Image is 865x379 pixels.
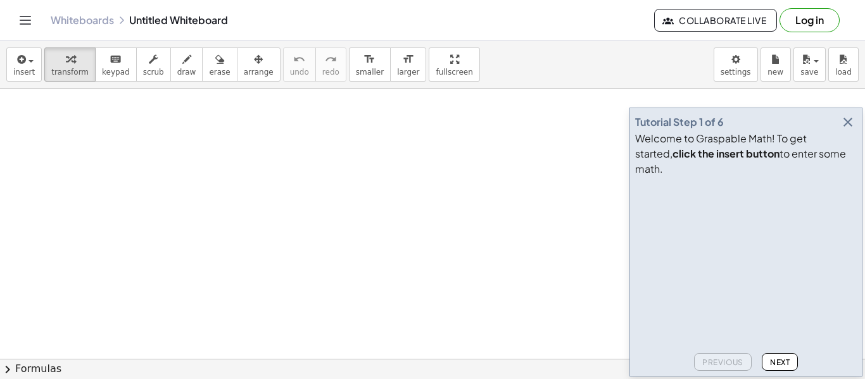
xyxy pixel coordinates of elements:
[780,8,840,32] button: Log in
[143,68,164,77] span: scrub
[349,47,391,82] button: format_sizesmaller
[202,47,237,82] button: erase
[290,68,309,77] span: undo
[283,47,316,82] button: undoundo
[793,47,826,82] button: save
[835,68,852,77] span: load
[51,14,114,27] a: Whiteboards
[672,147,780,160] b: click the insert button
[665,15,766,26] span: Collaborate Live
[244,68,274,77] span: arrange
[402,52,414,67] i: format_size
[322,68,339,77] span: redo
[635,115,724,130] div: Tutorial Step 1 of 6
[13,68,35,77] span: insert
[762,353,798,371] button: Next
[356,68,384,77] span: smaller
[635,131,857,177] div: Welcome to Graspable Math! To get started, to enter some math.
[170,47,203,82] button: draw
[315,47,346,82] button: redoredo
[721,68,751,77] span: settings
[6,47,42,82] button: insert
[293,52,305,67] i: undo
[237,47,281,82] button: arrange
[363,52,376,67] i: format_size
[390,47,426,82] button: format_sizelarger
[800,68,818,77] span: save
[95,47,137,82] button: keyboardkeypad
[110,52,122,67] i: keyboard
[44,47,96,82] button: transform
[767,68,783,77] span: new
[828,47,859,82] button: load
[429,47,479,82] button: fullscreen
[770,357,790,367] span: Next
[177,68,196,77] span: draw
[397,68,419,77] span: larger
[209,68,230,77] span: erase
[136,47,171,82] button: scrub
[714,47,758,82] button: settings
[51,68,89,77] span: transform
[102,68,130,77] span: keypad
[654,9,777,32] button: Collaborate Live
[15,10,35,30] button: Toggle navigation
[761,47,791,82] button: new
[325,52,337,67] i: redo
[436,68,472,77] span: fullscreen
